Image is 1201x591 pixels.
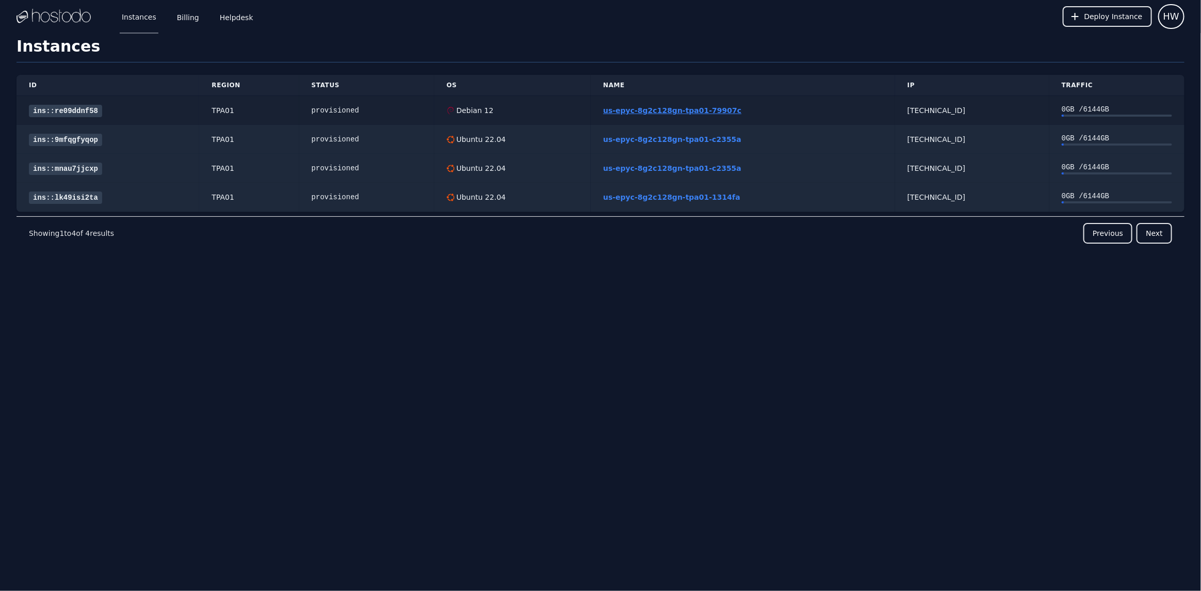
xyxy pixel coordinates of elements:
[212,192,286,202] div: TPA01
[17,75,199,96] th: ID
[1063,6,1152,27] button: Deploy Instance
[312,134,422,145] div: provisioned
[1158,4,1184,29] button: User menu
[1062,162,1172,172] div: 0 GB / 6144 GB
[603,106,741,115] a: us-epyc-8g2c128gn-tpa01-79907c
[212,163,286,173] div: TPA01
[1062,104,1172,115] div: 0 GB / 6144 GB
[447,194,455,201] img: Ubuntu 22.04
[312,105,422,116] div: provisioned
[603,135,741,143] a: us-epyc-8g2c128gn-tpa01-c2355a
[299,75,434,96] th: Status
[895,75,1049,96] th: IP
[17,9,91,24] img: Logo
[907,192,1037,202] div: [TECHNICAL_ID]
[199,75,299,96] th: Region
[17,37,1184,62] h1: Instances
[212,134,286,145] div: TPA01
[603,164,741,172] a: us-epyc-8g2c128gn-tpa01-c2355a
[212,105,286,116] div: TPA01
[1084,11,1143,22] span: Deploy Instance
[29,105,102,117] a: ins::re09ddnf58
[17,216,1184,250] nav: Pagination
[591,75,895,96] th: Name
[603,193,740,201] a: us-epyc-8g2c128gn-tpa01-1314fa
[71,229,76,237] span: 4
[907,163,1037,173] div: [TECHNICAL_ID]
[455,134,506,145] div: Ubuntu 22.04
[59,229,64,237] span: 1
[434,75,591,96] th: OS
[29,191,102,204] a: ins::lk49isi2ta
[85,229,90,237] span: 4
[1137,223,1172,244] button: Next
[455,163,506,173] div: Ubuntu 22.04
[455,105,494,116] div: Debian 12
[29,134,102,146] a: ins::9mfqgfyqop
[1062,133,1172,143] div: 0 GB / 6144 GB
[1062,191,1172,201] div: 0 GB / 6144 GB
[1163,9,1179,24] span: HW
[1049,75,1184,96] th: Traffic
[312,163,422,173] div: provisioned
[1083,223,1132,244] button: Previous
[907,105,1037,116] div: [TECHNICAL_ID]
[447,165,455,172] img: Ubuntu 22.04
[29,163,102,175] a: ins::mnau7jjcxp
[29,228,114,238] p: Showing to of results
[455,192,506,202] div: Ubuntu 22.04
[907,134,1037,145] div: [TECHNICAL_ID]
[447,136,455,143] img: Ubuntu 22.04
[312,192,422,202] div: provisioned
[447,107,455,115] img: Debian 12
